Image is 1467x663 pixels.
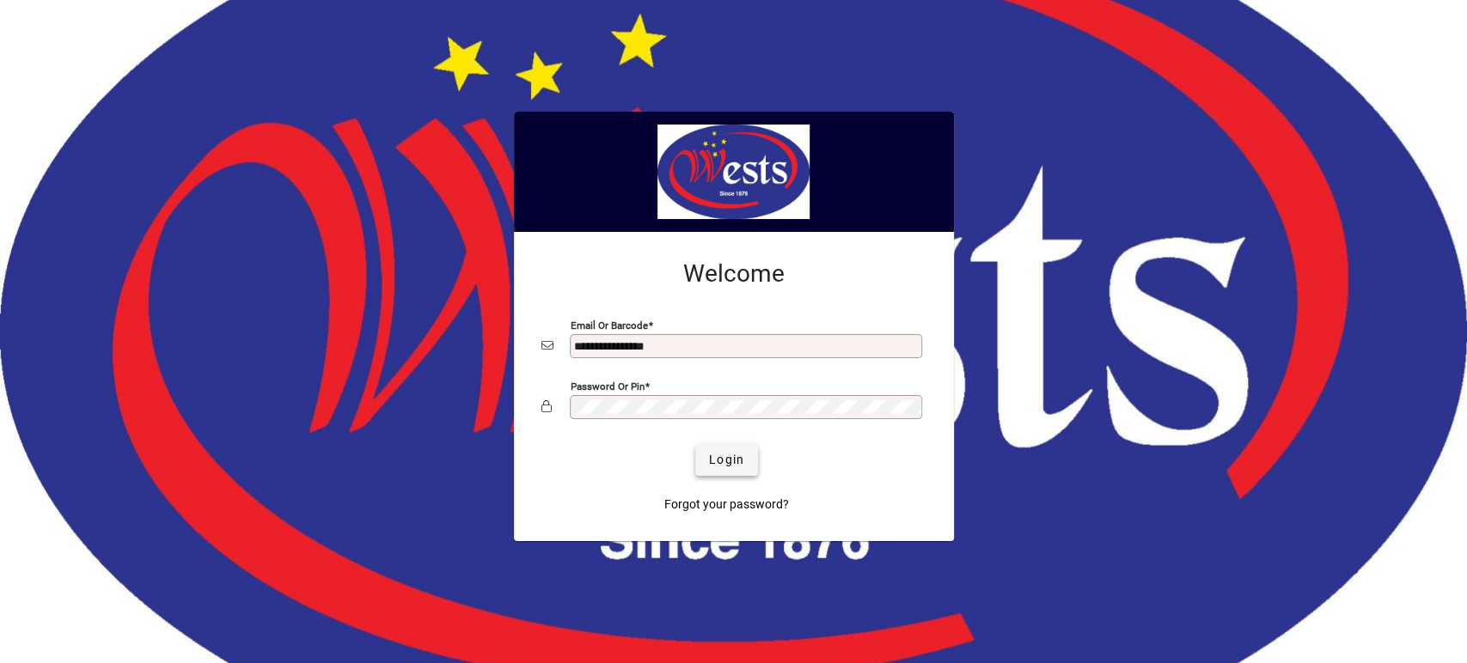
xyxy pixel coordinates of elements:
[571,319,648,331] mat-label: Email or Barcode
[695,445,758,476] button: Login
[709,451,744,469] span: Login
[657,490,796,520] a: Forgot your password?
[664,496,789,514] span: Forgot your password?
[571,380,645,392] mat-label: Password or Pin
[541,259,926,289] h2: Welcome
